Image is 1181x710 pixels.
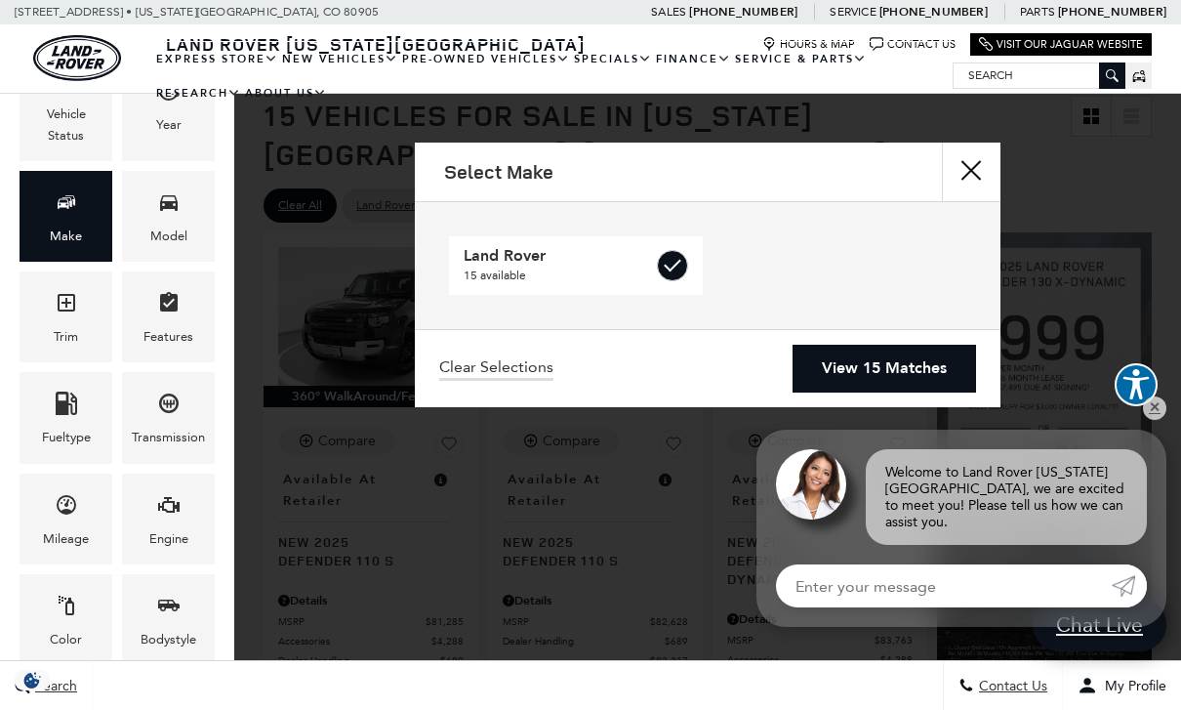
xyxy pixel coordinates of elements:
[166,32,586,56] span: Land Rover [US_STATE][GEOGRAPHIC_DATA]
[449,236,703,295] a: Land Rover15 available
[122,171,215,262] div: ModelModel
[243,76,329,110] a: About Us
[154,42,280,76] a: EXPRESS STORE
[1112,564,1147,607] a: Submit
[157,186,181,226] span: Model
[20,474,112,564] div: MileageMileage
[20,372,112,463] div: FueltypeFueltype
[156,114,182,136] div: Year
[20,574,112,665] div: ColorColor
[54,326,78,348] div: Trim
[866,449,1147,545] div: Welcome to Land Rover [US_STATE][GEOGRAPHIC_DATA], we are excited to meet you! Please tell us how...
[689,4,797,20] a: [PHONE_NUMBER]
[122,49,215,161] div: YearYear
[43,528,89,550] div: Mileage
[733,42,869,76] a: Service & Parts
[20,171,112,262] div: MakeMake
[776,564,1112,607] input: Enter your message
[15,5,379,19] a: [STREET_ADDRESS] • [US_STATE][GEOGRAPHIC_DATA], CO 80905
[954,63,1124,87] input: Search
[132,427,205,448] div: Transmission
[55,286,78,326] span: Trim
[55,589,78,629] span: Color
[974,678,1047,694] span: Contact Us
[157,387,181,427] span: Transmission
[122,372,215,463] div: TransmissionTransmission
[150,226,187,247] div: Model
[143,326,193,348] div: Features
[10,670,55,690] section: Click to Open Cookie Consent Modal
[154,76,243,110] a: Research
[444,161,553,183] h2: Select Make
[157,589,181,629] span: Bodystyle
[55,186,78,226] span: Make
[34,104,98,146] div: Vehicle Status
[1097,678,1166,694] span: My Profile
[154,32,597,56] a: Land Rover [US_STATE][GEOGRAPHIC_DATA]
[572,42,654,76] a: Specials
[651,5,686,19] span: Sales
[10,670,55,690] img: Opt-Out Icon
[1115,363,1158,410] aside: Accessibility Help Desk
[50,226,82,247] div: Make
[20,271,112,362] div: TrimTrim
[20,49,112,161] div: VehicleVehicle Status
[439,357,553,381] a: Clear Selections
[879,4,988,20] a: [PHONE_NUMBER]
[776,449,846,520] img: Agent profile photo
[154,42,953,110] nav: Main Navigation
[870,37,956,52] a: Contact Us
[762,37,855,52] a: Hours & Map
[793,345,976,393] a: View 15 Matches
[1063,661,1181,710] button: Open user profile menu
[654,42,733,76] a: Finance
[280,42,400,76] a: New Vehicles
[55,387,78,427] span: Fueltype
[149,528,188,550] div: Engine
[1020,5,1055,19] span: Parts
[830,5,876,19] span: Service
[464,246,655,266] span: Land Rover
[400,42,572,76] a: Pre-Owned Vehicles
[55,488,78,528] span: Mileage
[122,574,215,665] div: BodystyleBodystyle
[157,488,181,528] span: Engine
[141,629,196,650] div: Bodystyle
[464,266,655,285] span: 15 available
[1058,4,1166,20] a: [PHONE_NUMBER]
[42,427,91,448] div: Fueltype
[942,143,1000,201] button: close
[157,286,181,326] span: Features
[122,474,215,564] div: EngineEngine
[122,271,215,362] div: FeaturesFeatures
[33,35,121,81] img: Land Rover
[33,35,121,81] a: land-rover
[50,629,82,650] div: Color
[1115,363,1158,406] button: Explore your accessibility options
[979,37,1143,52] a: Visit Our Jaguar Website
